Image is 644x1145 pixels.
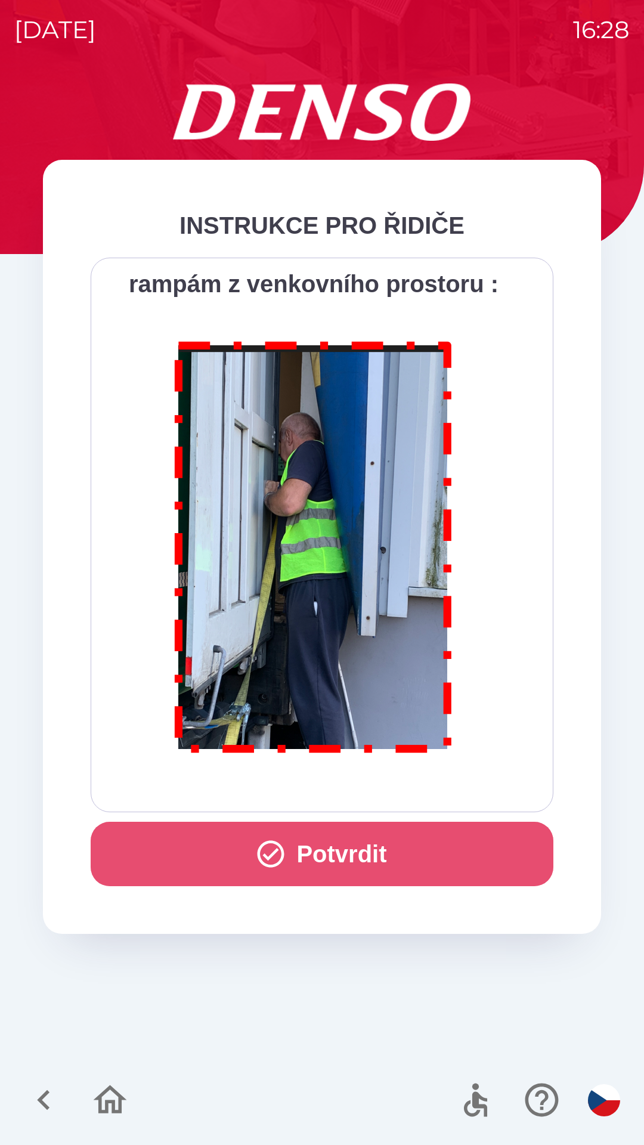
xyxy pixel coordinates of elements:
[14,12,96,48] p: [DATE]
[43,83,601,141] img: Logo
[91,208,553,243] div: INSTRUKCE PRO ŘIDIČE
[588,1084,620,1116] img: cs flag
[573,12,630,48] p: 16:28
[91,822,553,886] button: Potvrdit
[161,326,466,764] img: M8MNayrTL6gAAAABJRU5ErkJggg==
